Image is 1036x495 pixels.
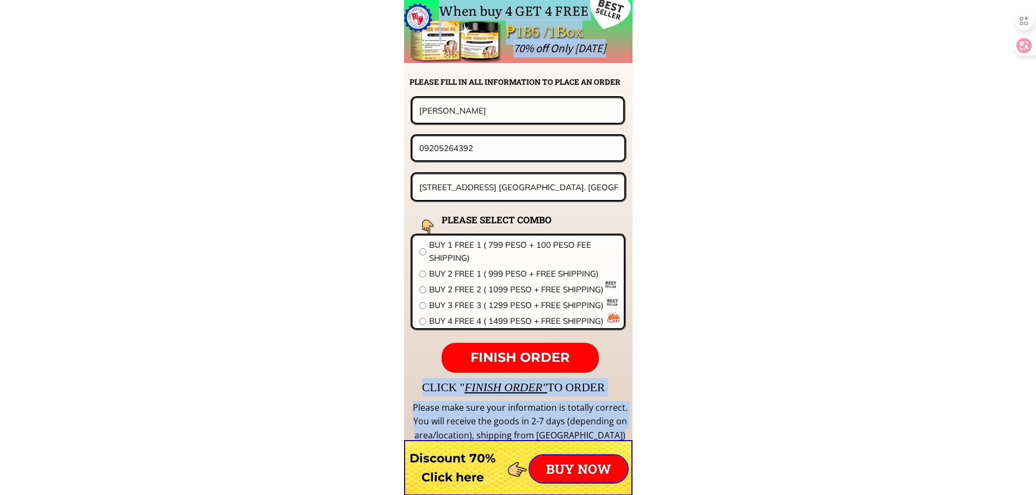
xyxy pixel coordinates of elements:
[417,136,621,160] input: Phone number
[429,283,617,296] span: BUY 2 FREE 2 ( 1099 PESO + FREE SHIPPING)
[429,267,617,280] span: BUY 2 FREE 1 ( 999 PESO + FREE SHIPPING)
[417,174,621,200] input: Address
[506,19,613,45] div: ₱186 /1Box
[429,299,617,312] span: BUY 3 FREE 3 ( 1299 PESO + FREE SHIPPING)
[429,315,617,328] span: BUY 4 FREE 4 ( 1499 PESO + FREE SHIPPING)
[422,378,922,397] div: CLICK " TO ORDER
[530,455,628,483] p: BUY NOW
[404,449,501,487] h3: Discount 70% Click here
[464,381,547,394] span: FINISH ORDER"
[442,212,579,227] h2: PLEASE SELECT COMBO
[429,239,617,265] span: BUY 1 FREE 1 ( 799 PESO + 100 PESO FEE SHIPPING)
[470,349,570,365] span: FINISH ORDER
[513,39,849,58] div: 70% off Only [DATE]
[417,98,619,122] input: Your name
[411,401,629,443] div: Please make sure your information is totally correct. You will receive the goods in 2-7 days (dep...
[410,76,631,88] h2: PLEASE FILL IN ALL INFORMATION TO PLACE AN ORDER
